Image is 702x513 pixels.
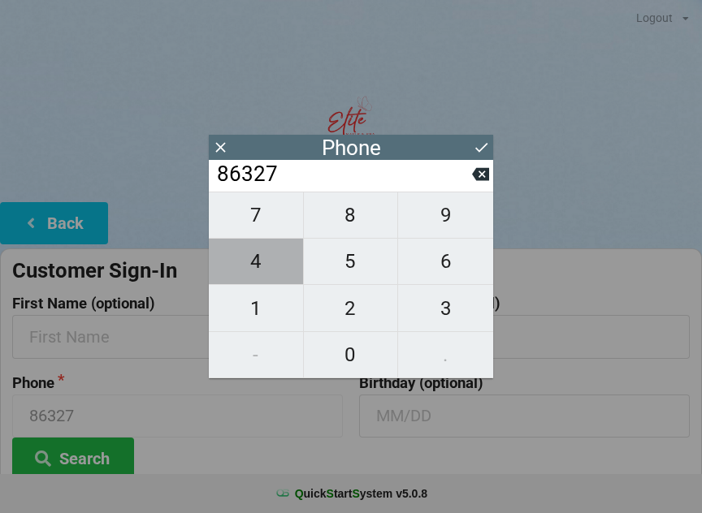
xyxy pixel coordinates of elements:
span: 7 [209,198,303,232]
div: Phone [322,140,381,156]
button: 8 [304,192,399,239]
span: 0 [304,338,398,372]
button: 9 [398,192,493,239]
button: 1 [209,285,304,331]
span: 9 [398,198,493,232]
button: 0 [304,332,399,378]
button: 4 [209,239,304,285]
span: 3 [398,291,493,325]
button: 7 [209,192,304,239]
button: 3 [398,285,493,331]
span: 1 [209,291,303,325]
span: 5 [304,244,398,278]
span: 2 [304,291,398,325]
button: 2 [304,285,399,331]
button: 6 [398,239,493,285]
span: 6 [398,244,493,278]
button: 5 [304,239,399,285]
span: 4 [209,244,303,278]
span: 8 [304,198,398,232]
